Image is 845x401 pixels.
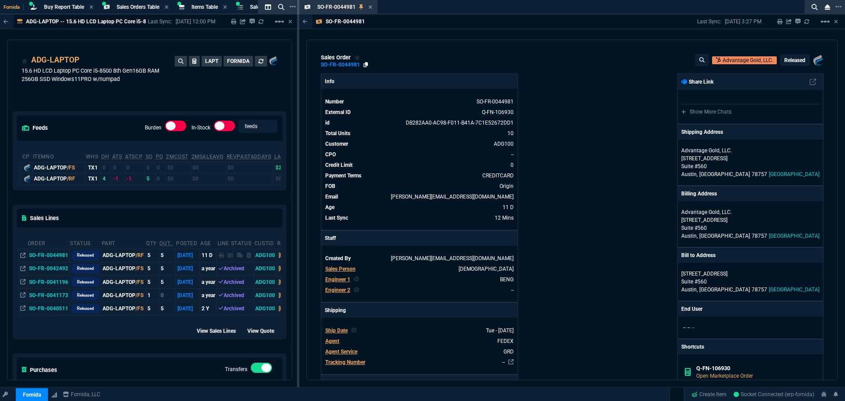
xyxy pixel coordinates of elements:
[325,173,361,179] span: Payment Terms
[325,204,334,210] span: Age
[77,305,94,312] p: Released
[734,390,814,398] a: eVv0tfrFoyzV_-PUAAAu
[145,125,162,131] label: Burden
[191,125,210,131] label: In-Stock
[101,302,146,315] td: ADG-LAPTOP
[277,302,335,315] td: [DEMOGRAPHIC_DATA]
[325,141,348,147] span: Customer
[67,176,75,182] span: /RF
[681,305,702,313] p: End User
[44,4,84,10] span: Buy Report Table
[176,289,200,302] td: [DATE]
[165,121,186,135] div: Burden
[325,118,514,127] tr: See Marketplace Order
[159,262,176,275] td: 5
[274,154,302,160] abbr: The last purchase cost from PO Order
[77,279,94,286] p: Released
[165,173,191,184] td: $0
[214,121,235,135] div: In-Stock
[406,120,514,126] span: See Marketplace Order
[277,289,335,302] td: [DEMOGRAPHIC_DATA]
[681,251,716,259] p: Bill to Address
[368,4,372,11] nx-icon: Close Tab
[20,265,26,272] nx-icon: Open In Opposite Panel
[325,265,514,273] tr: undefined
[497,338,514,344] span: FEDEX
[325,213,514,222] tr: 10/3/25 => 3:27 PM
[681,109,731,115] a: Show More Chats
[165,4,169,11] nx-icon: Close Tab
[200,302,217,315] td: 2 Y
[692,324,694,331] span: --
[85,173,101,184] td: TX1
[20,292,26,298] nx-icon: Open In Opposite Panel
[482,109,514,115] a: See Marketplace Order
[125,162,145,173] td: 0
[325,337,514,346] tr: undefined
[27,262,70,275] td: SO-FR-0042492
[112,173,125,184] td: -1
[494,141,514,147] a: ADG100
[325,140,514,148] tr: undefined
[101,236,146,249] th: Part
[101,154,109,160] abbr: Total units in inventory.
[85,150,101,162] th: WHS
[325,349,357,355] span: Agent Service
[117,4,159,10] span: Sales Orders Table
[325,255,351,261] span: Created By
[459,266,514,272] span: VAHI
[681,208,766,216] p: Advantage Gold, LLC.
[507,130,514,136] span: 10
[146,302,159,315] td: 5
[274,162,304,173] td: $250
[77,292,94,299] p: Released
[136,252,144,258] span: /RF
[325,203,514,212] tr: 9/22/25 => 7:00 PM
[191,154,224,160] abbr: Avg Sale from SO invoices for 2 months
[391,255,514,261] span: BRIAN.OVER@FORNIDA.COM
[325,266,356,272] span: Sales Person
[22,150,33,162] th: cp
[769,171,819,177] span: [GEOGRAPHIC_DATA]
[681,147,766,155] p: Advantage Gold, LLC.
[325,327,348,334] span: Ship Date
[89,4,93,11] nx-icon: Close Tab
[254,249,277,262] td: ADG100
[681,171,698,177] span: Austin,
[60,390,103,398] a: msbcCompanyName
[254,276,277,289] td: ADG100
[821,2,834,12] nx-icon: Close Workbench
[101,249,146,262] td: ADG-LAPTOP
[159,276,176,289] td: 5
[146,262,159,275] td: 5
[681,155,819,162] p: [STREET_ADDRESS]
[681,270,819,278] p: [STREET_ADDRESS]
[176,262,200,275] td: [DATE]
[218,265,252,272] div: Archived
[681,162,819,170] p: Suite #560
[85,162,101,173] td: TX1
[34,164,84,172] div: ADG-LAPTOP
[27,236,70,249] th: Order
[808,2,821,12] nx-icon: Search
[27,302,70,315] td: SO-FR-0040511
[136,279,143,285] span: /FS
[176,249,200,262] td: [DATE]
[77,265,94,272] p: Released
[325,162,353,168] span: Credit Limit
[27,276,70,289] td: SO-FR-0041196
[226,162,274,173] td: $0
[325,192,514,201] tr: chelsey@advantagegold.com
[155,162,166,173] td: 0
[277,262,335,275] td: [DEMOGRAPHIC_DATA]
[101,262,146,275] td: ADG-LAPTOP
[681,233,698,239] span: Austin,
[325,347,514,356] tr: undefined
[687,324,690,331] span: --
[495,215,514,221] span: 10/3/25 => 3:27 PM
[500,276,514,283] span: BENG
[321,64,360,66] a: SO-FR-0044981
[159,289,176,302] td: 0
[218,305,252,313] div: Archived
[26,18,297,25] p: ADG-LAPTOP -- 15.6 HD LCD Laptop PC Core i5-8500 8th Gen16GB RAM 256GB SSD Windows11PRO w/numpad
